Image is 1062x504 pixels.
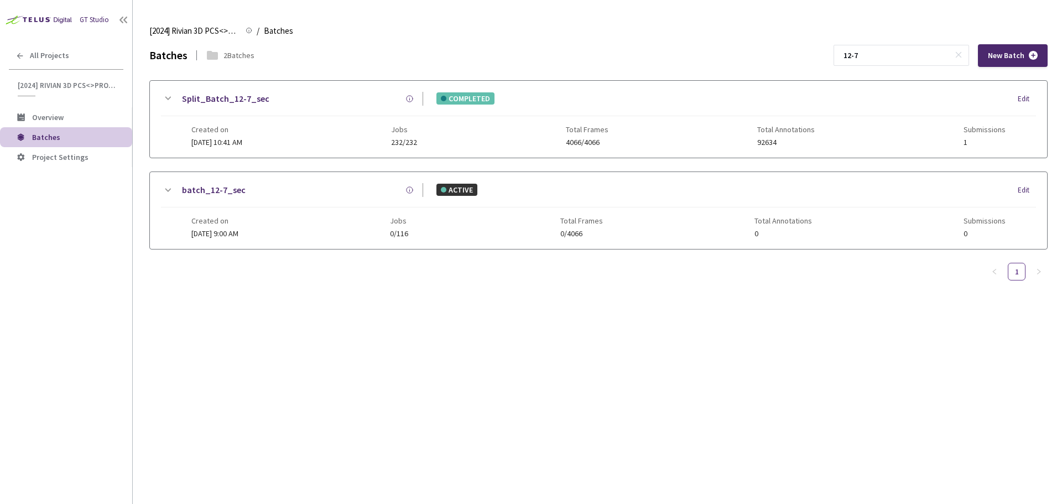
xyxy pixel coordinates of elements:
li: 1 [1008,263,1025,280]
a: 1 [1008,263,1025,280]
span: Created on [191,125,242,134]
span: Jobs [391,125,417,134]
div: COMPLETED [436,92,494,105]
div: Split_Batch_12-7_secCOMPLETEDEditCreated on[DATE] 10:41 AMJobs232/232Total Frames4066/4066Total A... [150,81,1047,158]
span: 1 [964,138,1006,147]
span: Project Settings [32,152,88,162]
span: 232/232 [391,138,417,147]
li: Previous Page [986,263,1003,280]
span: Total Annotations [754,216,812,225]
span: 0 [754,230,812,238]
a: batch_12-7_sec [182,183,246,197]
div: batch_12-7_secACTIVEEditCreated on[DATE] 9:00 AMJobs0/116Total Frames0/4066Total Annotations0Subm... [150,172,1047,249]
span: [2024] Rivian 3D PCS<>Production [149,24,239,38]
span: All Projects [30,51,69,60]
li: Next Page [1030,263,1048,280]
span: Created on [191,216,238,225]
span: 4066/4066 [566,138,608,147]
a: Split_Batch_12-7_sec [182,92,269,106]
span: [DATE] 9:00 AM [191,228,238,238]
span: 0/4066 [560,230,603,238]
span: 92634 [757,138,815,147]
span: Jobs [390,216,408,225]
span: Total Annotations [757,125,815,134]
div: 2 Batches [223,49,254,61]
span: right [1035,268,1042,275]
span: Overview [32,112,64,122]
span: Submissions [964,216,1006,225]
button: left [986,263,1003,280]
button: right [1030,263,1048,280]
span: 0/116 [390,230,408,238]
div: GT Studio [80,14,109,25]
div: Edit [1018,185,1036,196]
li: / [257,24,259,38]
span: 0 [964,230,1006,238]
span: Total Frames [566,125,608,134]
div: Edit [1018,93,1036,105]
span: Batches [264,24,293,38]
div: Batches [149,46,188,64]
span: [DATE] 10:41 AM [191,137,242,147]
span: left [991,268,998,275]
span: New Batch [988,51,1024,60]
span: Submissions [964,125,1006,134]
span: [2024] Rivian 3D PCS<>Production [18,81,117,90]
input: Search [837,45,955,65]
span: Total Frames [560,216,603,225]
span: Batches [32,132,60,142]
div: ACTIVE [436,184,477,196]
